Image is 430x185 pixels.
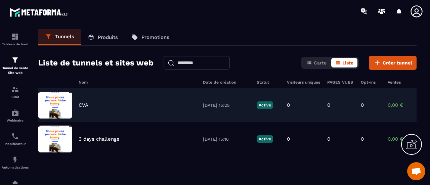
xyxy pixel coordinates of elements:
[2,104,29,127] a: automationsautomationsWebinaire
[327,136,330,142] p: 0
[2,95,29,99] p: CRM
[125,29,176,45] a: Promotions
[327,80,354,85] h6: PAGES VUES
[2,80,29,104] a: formationformationCRM
[38,92,72,119] img: image
[11,156,19,164] img: automations
[79,102,88,108] p: CVA
[327,102,330,108] p: 0
[361,102,364,108] p: 0
[257,135,273,143] p: Active
[203,103,250,108] p: [DATE] 15:25
[2,119,29,122] p: Webinaire
[383,59,412,66] span: Créer tunnel
[38,29,81,45] a: Tunnels
[38,56,154,70] h2: Liste de tunnels et sites web
[287,136,290,142] p: 0
[2,127,29,151] a: schedulerschedulerPlanificateur
[98,34,118,40] p: Produits
[287,102,290,108] p: 0
[361,136,364,142] p: 0
[303,58,331,67] button: Carte
[314,60,327,65] span: Carte
[38,126,72,152] img: image
[55,34,74,40] p: Tunnels
[2,142,29,146] p: Planificateur
[11,56,19,64] img: formation
[11,109,19,117] img: automations
[257,80,280,85] h6: Statut
[361,80,381,85] h6: Opt-ins
[11,85,19,93] img: formation
[2,66,29,75] p: Tunnel de vente Site web
[9,6,70,18] img: logo
[2,166,29,169] p: Automatisations
[388,80,421,85] h6: Ventes
[79,136,120,142] p: 3 days challenge
[2,42,29,46] p: Tableau de bord
[2,51,29,80] a: formationformationTunnel de vente Site web
[257,101,273,109] p: Active
[79,80,196,85] h6: Nom
[369,56,417,70] button: Créer tunnel
[11,132,19,140] img: scheduler
[203,137,250,142] p: [DATE] 15:16
[388,102,421,108] p: 0,00 €
[81,29,125,45] a: Produits
[141,34,169,40] p: Promotions
[287,80,320,85] h6: Visiteurs uniques
[388,136,421,142] p: 0,00 €
[11,33,19,41] img: formation
[407,162,425,180] div: Open chat
[2,151,29,174] a: automationsautomationsAutomatisations
[342,60,353,65] span: Liste
[203,80,250,85] h6: Date de création
[331,58,357,67] button: Liste
[2,28,29,51] a: formationformationTableau de bord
